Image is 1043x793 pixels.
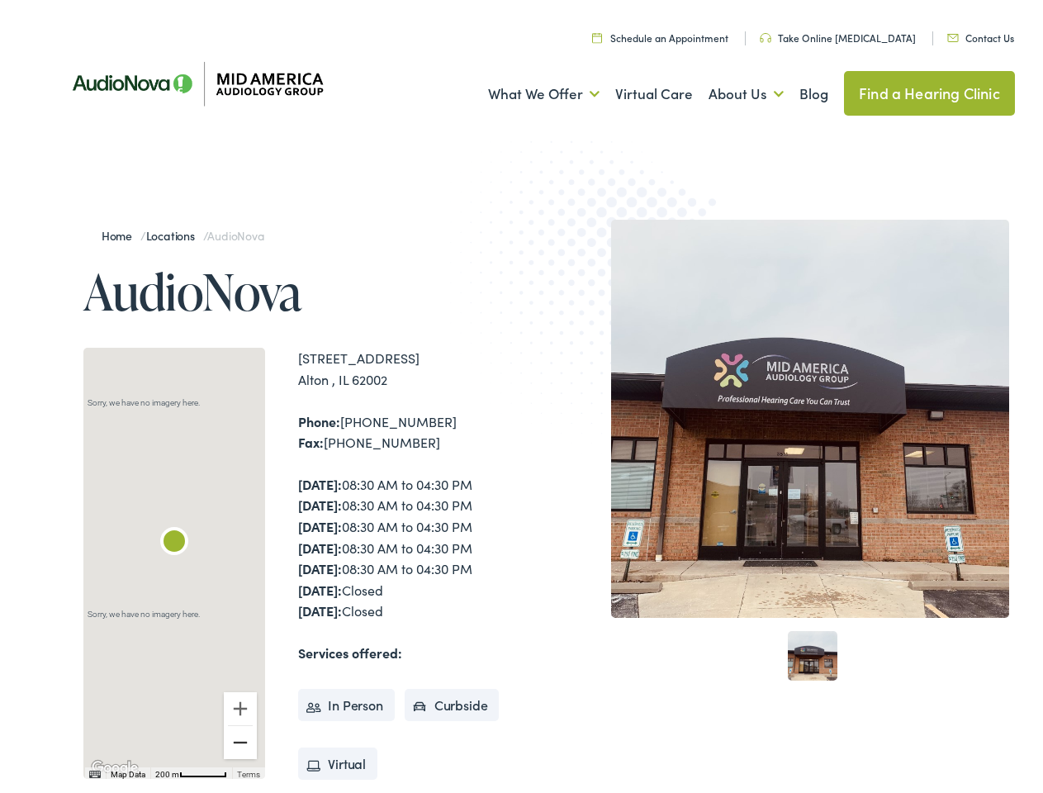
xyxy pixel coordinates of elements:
li: Virtual [298,743,377,776]
strong: [DATE]: [298,534,342,552]
a: Schedule an Appointment [592,26,728,40]
strong: [DATE]: [298,512,342,530]
strong: [DATE]: [298,470,342,488]
a: Open this area in Google Maps (opens a new window) [88,753,142,774]
h1: AudioNova [83,259,529,314]
button: Zoom in [224,687,257,720]
div: [PHONE_NUMBER] [PHONE_NUMBER] [298,406,529,449]
a: What We Offer [488,59,600,120]
li: Curbside [405,684,500,717]
img: utility icon [760,28,771,38]
strong: Phone: [298,407,340,425]
strong: Services offered: [298,639,402,657]
a: Contact Us [947,26,1014,40]
a: 1 [788,626,837,676]
strong: [DATE]: [298,491,342,509]
button: Zoom out [224,721,257,754]
a: Terms (opens in new tab) [237,765,260,774]
li: In Person [298,684,395,717]
a: Home [102,222,140,239]
a: Find a Hearing Clinic [844,66,1015,111]
span: / / [102,222,264,239]
a: Virtual Care [615,59,693,120]
a: About Us [709,59,784,120]
a: Blog [799,59,828,120]
button: Map Scale: 200 m per 54 pixels [150,762,232,774]
button: Keyboard shortcuts [89,764,101,776]
strong: [DATE]: [298,596,342,615]
div: 08:30 AM to 04:30 PM 08:30 AM to 04:30 PM 08:30 AM to 04:30 PM 08:30 AM to 04:30 PM 08:30 AM to 0... [298,469,529,617]
strong: Fax: [298,428,324,446]
a: Locations [146,222,203,239]
img: utility icon [947,29,959,37]
a: Take Online [MEDICAL_DATA] [760,26,916,40]
div: [STREET_ADDRESS] Alton , IL 62002 [298,343,529,385]
img: utility icon [592,27,602,38]
img: Google [88,753,142,774]
div: AudioNova [154,519,194,558]
button: Map Data [111,764,145,776]
span: 200 m [155,765,179,774]
strong: [DATE]: [298,576,342,594]
span: AudioNova [207,222,263,239]
strong: [DATE]: [298,554,342,572]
